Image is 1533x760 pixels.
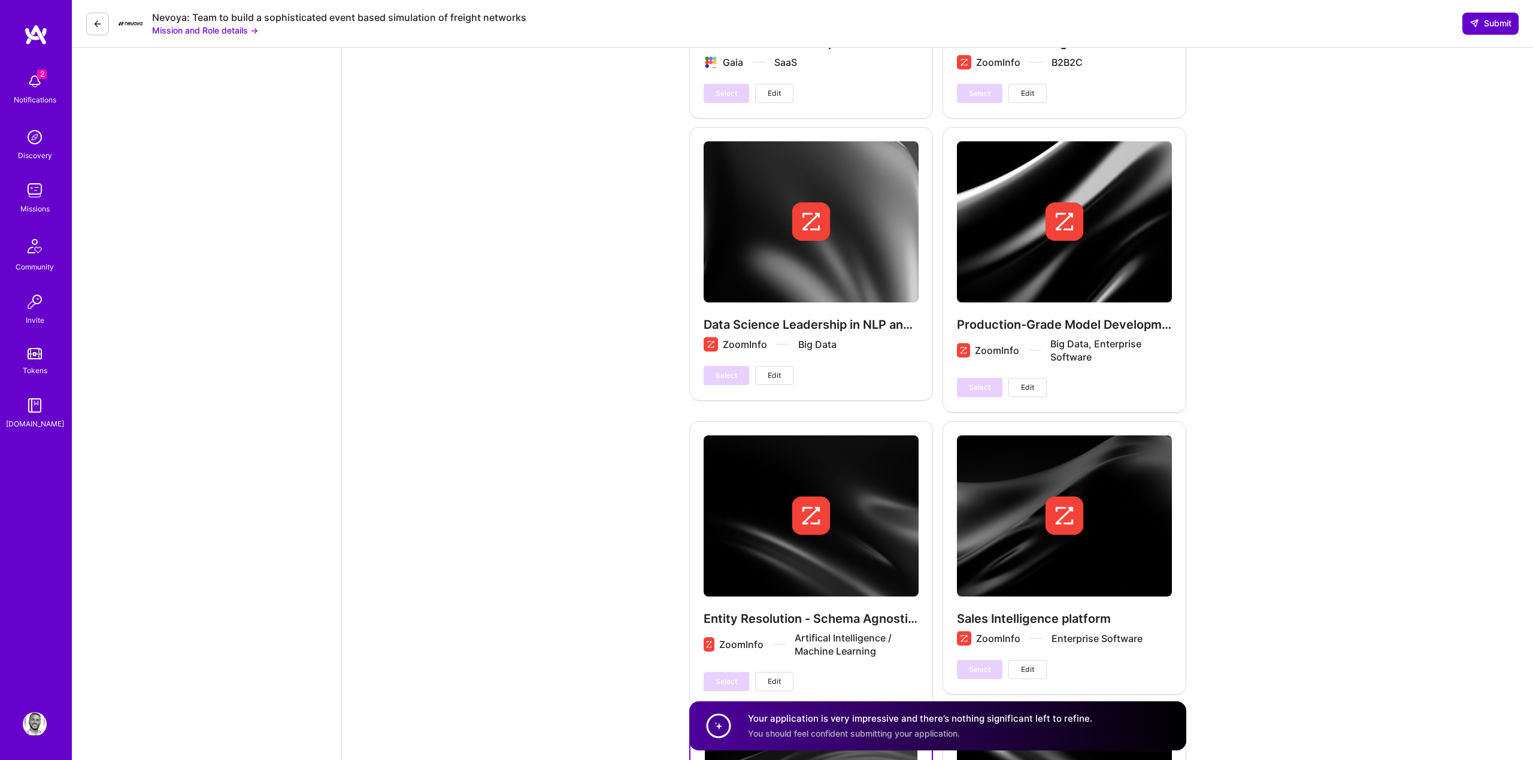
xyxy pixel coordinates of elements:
[1008,378,1047,397] button: Edit
[23,178,47,202] img: teamwork
[20,232,49,261] img: Community
[768,88,781,99] span: Edit
[23,712,47,736] img: User Avatar
[1008,660,1047,679] button: Edit
[1462,13,1519,34] div: null
[14,93,56,106] div: Notifications
[20,712,50,736] a: User Avatar
[1470,19,1479,28] i: icon SendLight
[24,24,48,46] img: logo
[23,364,47,377] div: Tokens
[755,366,793,385] button: Edit
[6,417,64,430] div: [DOMAIN_NAME]
[20,202,50,215] div: Missions
[755,84,793,103] button: Edit
[16,261,54,273] div: Community
[93,19,102,29] i: icon LeftArrowDark
[1462,13,1519,34] button: Submit
[23,290,47,314] img: Invite
[1021,88,1034,99] span: Edit
[748,712,1092,725] h4: Your application is very impressive and there’s nothing significant left to refine.
[152,24,258,37] button: Mission and Role details →
[1021,382,1034,393] span: Edit
[37,69,47,79] span: 2
[1008,84,1047,103] button: Edit
[768,370,781,381] span: Edit
[23,125,47,149] img: discovery
[755,672,793,691] button: Edit
[768,676,781,687] span: Edit
[28,348,42,359] img: tokens
[18,149,52,162] div: Discovery
[1470,17,1511,29] span: Submit
[23,393,47,417] img: guide book
[26,314,44,326] div: Invite
[152,11,526,24] div: Nevoya: Team to build a sophisticated event based simulation of freight networks
[23,69,47,93] img: bell
[748,728,960,738] span: You should feel confident submitting your application.
[1021,664,1034,675] span: Edit
[119,22,143,26] img: Company Logo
